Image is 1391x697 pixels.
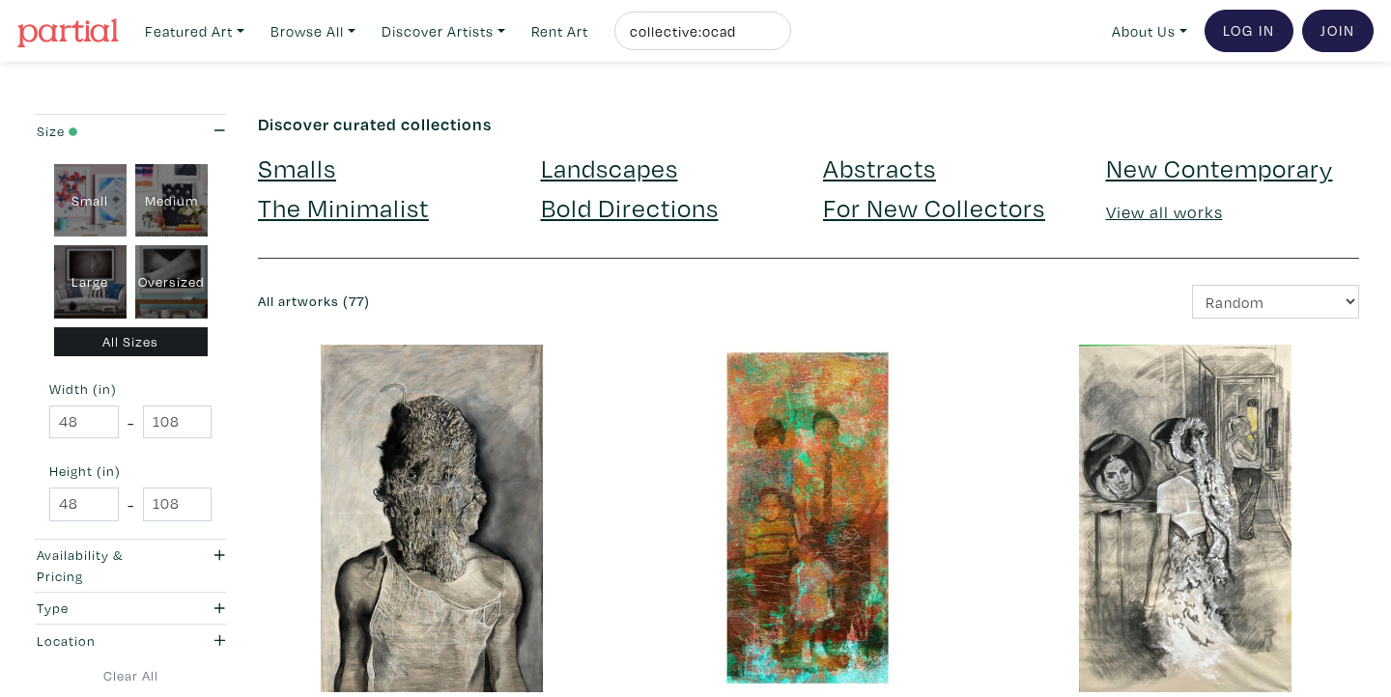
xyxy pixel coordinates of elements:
div: Large [54,245,127,319]
div: Medium [135,164,208,237]
span: - [128,409,134,435]
a: The Minimalist [258,190,429,224]
button: Location [32,625,229,656]
div: Small [54,164,127,237]
small: Height (in) [49,464,212,478]
a: Rent Art [523,12,597,51]
div: All Sizes [54,327,208,357]
h6: All artworks (77) [258,293,794,310]
a: Landscapes [541,151,678,184]
div: Location [37,630,171,652]
a: Log In [1205,10,1293,52]
h6: Discover curated collections [258,114,1359,135]
div: Availability & Pricing [37,544,171,586]
button: Availability & Pricing [32,540,229,592]
a: Join [1302,10,1374,52]
a: View all works [1106,201,1223,223]
a: Clear All [32,665,229,686]
input: Search [628,19,773,43]
a: Discover Artists [373,12,514,51]
small: Width (in) [49,382,212,396]
a: Abstracts [823,151,936,184]
a: New Contemporary [1106,151,1333,184]
div: Size [37,121,171,142]
span: - [128,491,134,517]
div: Oversized [135,245,208,319]
button: Size [32,115,229,147]
a: About Us [1103,12,1196,51]
div: Type [37,598,171,619]
a: Smalls [258,151,336,184]
a: Bold Directions [541,190,719,224]
a: Browse All [262,12,364,51]
button: Type [32,593,229,625]
a: For New Collectors [823,190,1045,224]
a: Featured Art [136,12,253,51]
